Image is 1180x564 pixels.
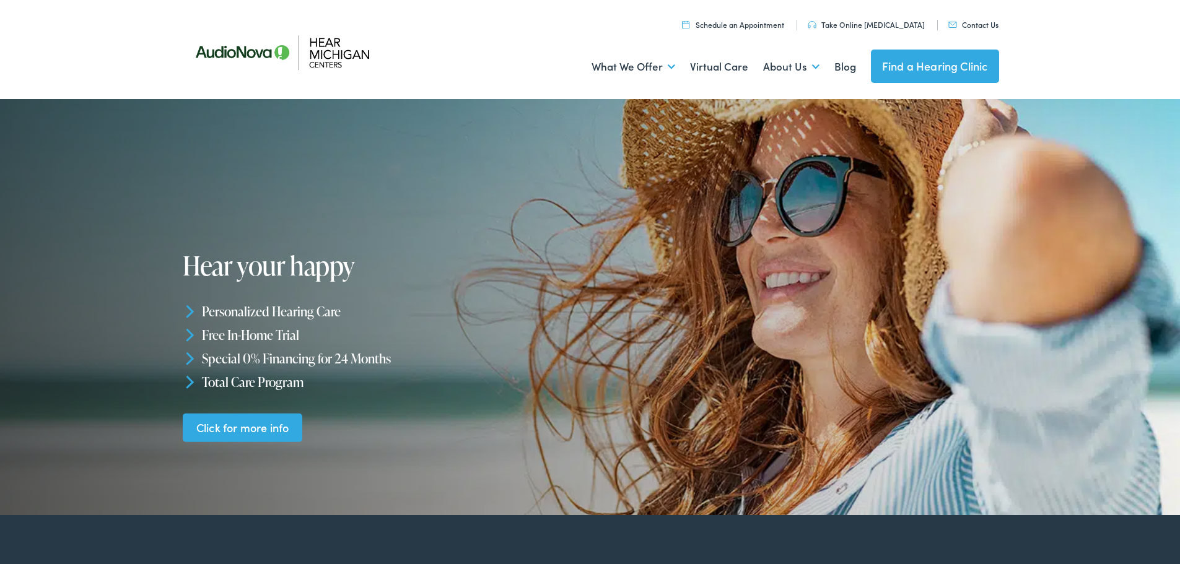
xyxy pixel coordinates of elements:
[690,44,748,90] a: Virtual Care
[183,251,559,280] h1: Hear your happy
[808,19,925,30] a: Take Online [MEDICAL_DATA]
[763,44,819,90] a: About Us
[834,44,856,90] a: Blog
[183,323,596,347] li: Free In-Home Trial
[183,413,302,442] a: Click for more info
[682,20,689,28] img: utility icon
[682,19,784,30] a: Schedule an Appointment
[948,19,999,30] a: Contact Us
[183,370,596,393] li: Total Care Program
[183,300,596,323] li: Personalized Hearing Care
[183,347,596,370] li: Special 0% Financing for 24 Months
[808,21,816,28] img: utility icon
[871,50,999,83] a: Find a Hearing Clinic
[948,22,957,28] img: utility icon
[592,44,675,90] a: What We Offer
